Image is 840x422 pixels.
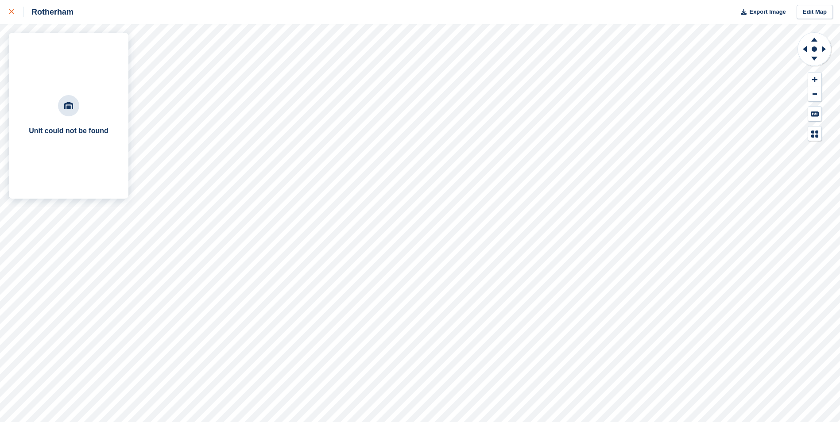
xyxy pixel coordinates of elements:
[749,8,786,16] span: Export Image
[29,127,108,135] h3: Unit could not be found
[808,87,821,102] button: Zoom Out
[808,127,821,141] button: Map Legend
[808,107,821,121] button: Keyboard Shortcuts
[735,5,786,19] button: Export Image
[808,73,821,87] button: Zoom In
[797,5,833,19] a: Edit Map
[23,7,74,17] div: Rotherham
[64,102,74,110] img: unit-icn-7be61d7bf1b0ce9d3e12c5938cc71ed9869f7b940bace4675aadf7bd6d80202e.svg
